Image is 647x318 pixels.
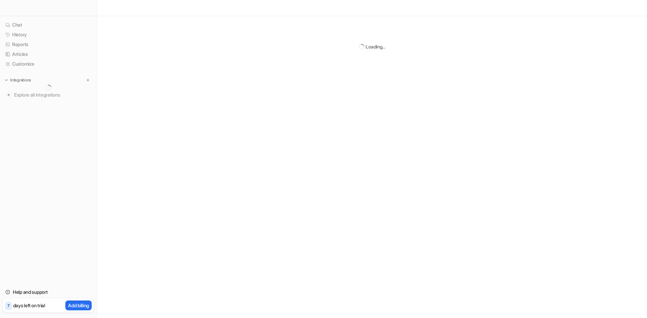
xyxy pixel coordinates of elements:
[3,30,94,39] a: History
[14,90,91,100] span: Explore all integrations
[4,78,9,82] img: expand menu
[3,59,94,69] a: Customize
[366,43,385,50] div: Loading...
[5,92,12,98] img: explore all integrations
[3,49,94,59] a: Articles
[10,77,31,83] p: Integrations
[3,20,94,30] a: Chat
[3,40,94,49] a: Reports
[3,77,33,83] button: Integrations
[13,302,45,309] p: days left on trial
[65,301,92,310] button: Add billing
[68,302,89,309] p: Add billing
[86,78,90,82] img: menu_add.svg
[3,90,94,100] a: Explore all integrations
[7,303,9,309] p: 7
[3,287,94,297] a: Help and support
